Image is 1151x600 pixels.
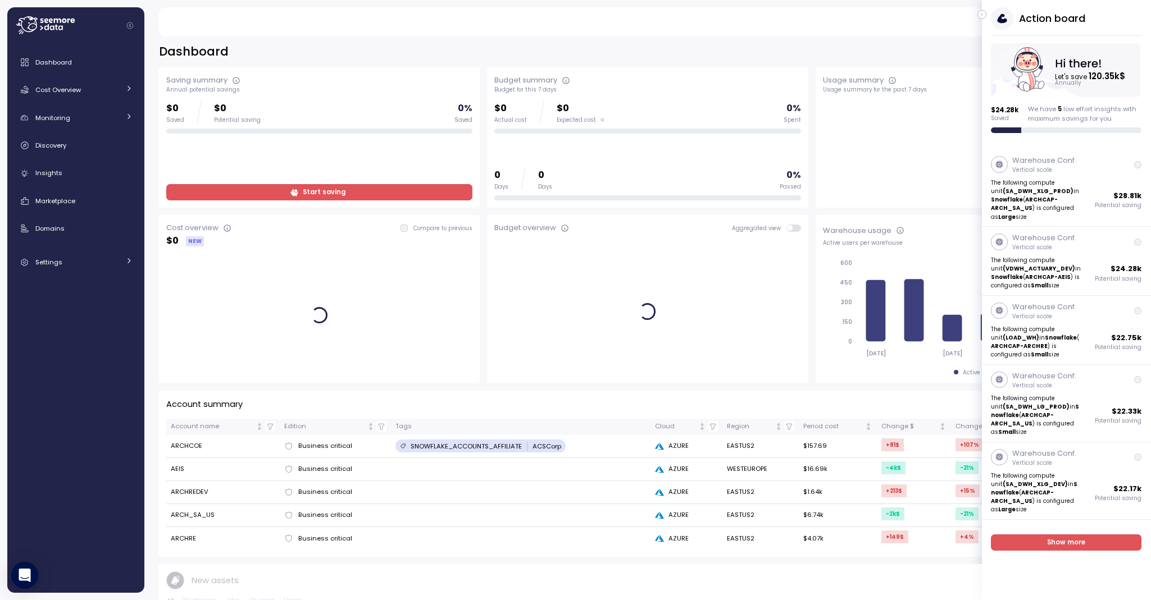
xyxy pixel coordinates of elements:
[214,101,261,116] p: $0
[775,423,783,430] div: Not sorted
[12,134,140,157] a: Discovery
[1012,155,1076,166] p: Warehouse Conf.
[655,422,697,432] div: Cloud
[1003,187,1074,195] strong: (SA_DWH_XLG_PROD)
[1045,334,1077,341] strong: Snowflake
[35,58,72,67] span: Dashboard
[991,403,1080,419] strong: Snowflake
[1012,313,1076,320] p: Vertical scale
[214,116,261,124] div: Potential saving
[991,325,1082,359] p: The following compute unit in ( ) is configured as size
[123,21,137,30] button: Collapse navigation
[494,101,527,116] p: $0
[1031,351,1049,358] strong: Small
[303,185,345,200] span: Start saving
[1090,70,1126,82] tspan: 120.35k $
[991,114,1019,122] p: Saved
[186,236,204,246] div: NEW
[982,365,1151,442] a: Warehouse Conf.Vertical scaleThe following compute unit(SA_DWH_LG_PROD)inSnowflake(ARCHCAP-ARCH_S...
[840,279,852,286] tspan: 450
[1056,70,1126,82] text: Let's save
[722,504,799,527] td: EASTUS2
[951,419,1027,435] th: Change %Not sorted
[1112,332,1142,343] p: $ 22.75k
[732,225,786,232] span: Aggregated view
[494,75,557,86] div: Budget summary
[877,419,951,435] th: Change $Not sorted
[1095,343,1142,351] p: Potential saving
[1003,265,1076,272] strong: (VDWH_ACTUARY_DEV)
[991,489,1054,505] strong: ARCHCAP-ARCH_SA_US
[799,481,877,504] td: $1.64k
[722,527,799,549] td: EASTUS2
[784,116,801,124] div: Spent
[1012,370,1076,382] p: Warehouse Conf.
[284,422,365,432] div: Edition
[841,299,852,306] tspan: 300
[166,527,280,549] td: ARCHRE
[280,419,391,435] th: EditionNot sorted
[823,239,1129,247] div: Active users per warehouse
[166,101,184,116] p: $0
[799,419,877,435] th: Period costNot sorted
[982,227,1151,296] a: Warehouse Conf.Vertical scaleThe following compute unit(VDWH_ACTUARY_DEV)inSnowflake(ARCHCAP-AEIS...
[494,168,508,183] p: 0
[881,530,908,543] div: +149 $
[799,504,877,527] td: $6.74k
[956,507,979,520] div: -21 %
[494,116,527,124] div: Actual cost
[842,318,852,326] tspan: 150
[298,534,352,544] span: Business critical
[298,441,352,451] span: Business critical
[999,506,1016,513] strong: Large
[1056,80,1082,87] text: Annually
[698,423,706,430] div: Not sorted
[1012,382,1076,390] p: Vertical scale
[722,435,799,458] td: EASTUS2
[956,438,984,451] div: +107 %
[35,258,62,267] span: Settings
[655,534,718,544] div: AZURE
[991,342,1048,350] strong: ARCHCAP-ARCHRE
[1003,334,1040,341] strong: (LOAD_WH)
[866,350,886,357] tspan: [DATE]
[1112,406,1142,417] p: $ 22.33k
[982,296,1151,365] a: Warehouse Conf.Vertical scaleThe following compute unit(LOAD_WH)inSnowflake(ARCHCAP-ARCHRE) is co...
[12,217,140,240] a: Domains
[1019,11,1085,25] h3: Action board
[166,184,472,200] a: Start saving
[166,75,228,86] div: Saving summary
[458,101,472,116] p: 0 %
[1028,104,1142,123] div: We have low effort insights with maximum savings for you
[999,428,1016,436] strong: Small
[780,183,801,191] div: Passed
[395,422,646,432] div: Tags
[166,398,243,411] p: Account summary
[991,534,1142,551] a: Show more
[840,259,852,267] tspan: 600
[999,213,1016,221] strong: Large
[411,442,522,451] p: SNOWFLAKE_ACCOUNTS_AFFILIATE
[786,168,801,183] p: 0 %
[655,441,718,451] div: AZURE
[956,422,1013,432] div: Change %
[166,86,472,94] div: Annual potential savings
[1026,273,1071,281] strong: ARCHCAP-AEIS
[298,510,352,520] span: Business critical
[12,107,140,129] a: Monitoring
[1048,535,1086,550] span: Show more
[1095,417,1142,425] p: Potential saving
[12,190,140,212] a: Marketplace
[881,484,907,497] div: +213 $
[963,369,998,377] div: Active users
[991,471,1082,514] p: The following compute unit in ( ) is configured as size
[1111,263,1142,274] p: $ 24.28k
[823,225,891,236] div: Warehouse usage
[494,222,556,233] div: Budget overview
[256,423,263,430] div: Not sorted
[538,183,552,191] div: Days
[1114,483,1142,494] p: $ 22.17k
[991,394,1082,437] p: The following compute unit in ( ) is configured as size
[166,116,184,124] div: Saved
[35,113,70,122] span: Monitoring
